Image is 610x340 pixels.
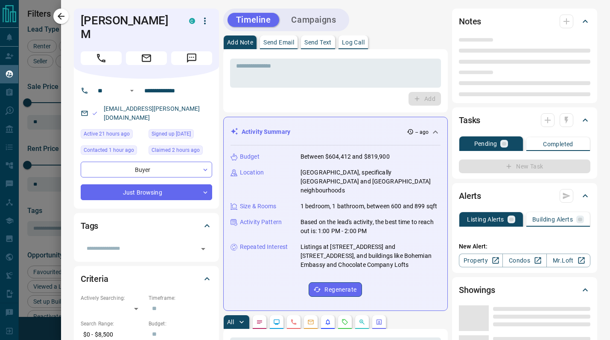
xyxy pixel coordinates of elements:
h1: [PERSON_NAME] M [81,14,176,41]
div: Tasks [459,110,590,130]
p: [GEOGRAPHIC_DATA], specifically [GEOGRAPHIC_DATA] and [GEOGRAPHIC_DATA] neighbourhoods [301,168,441,195]
svg: Listing Alerts [324,319,331,325]
svg: Notes [256,319,263,325]
div: Fri Aug 15 2025 [81,129,144,141]
p: Repeated Interest [240,242,288,251]
h2: Tasks [459,113,480,127]
h2: Notes [459,15,481,28]
div: Buyer [81,162,212,177]
div: Sat Dec 17 2022 [149,129,212,141]
span: Email [126,51,167,65]
p: Size & Rooms [240,202,277,211]
p: Activity Summary [242,127,290,136]
p: Building Alerts [532,216,573,222]
div: Tags [81,216,212,236]
span: Message [171,51,212,65]
p: Listings at [STREET_ADDRESS] and [STREET_ADDRESS], and buildings like Bohemian Embassy and Chocol... [301,242,441,269]
svg: Requests [341,319,348,325]
span: Claimed 2 hours ago [152,146,200,154]
p: Budget: [149,320,212,328]
svg: Emails [307,319,314,325]
p: Location [240,168,264,177]
h2: Showings [459,283,495,297]
svg: Agent Actions [376,319,382,325]
p: All [227,319,234,325]
p: Activity Pattern [240,218,282,227]
p: New Alert: [459,242,590,251]
p: Timeframe: [149,294,212,302]
button: Regenerate [309,282,362,297]
span: Signed up [DATE] [152,130,191,138]
p: Pending [474,141,497,147]
svg: Email Valid [92,110,98,116]
span: Active 21 hours ago [84,130,130,138]
p: Search Range: [81,320,144,328]
h2: Alerts [459,189,481,203]
a: Property [459,254,503,267]
h2: Criteria [81,272,108,286]
p: Actively Searching: [81,294,144,302]
p: Listing Alerts [467,216,504,222]
div: Just Browsing [81,184,212,200]
p: Log Call [342,39,365,45]
svg: Opportunities [359,319,365,325]
div: condos.ca [189,18,195,24]
div: Activity Summary-- ago [231,124,441,140]
p: Send Text [304,39,332,45]
div: Sat Aug 16 2025 [81,145,144,157]
p: 1 bedroom, 1 bathroom, between 600 and 899 sqft [301,202,437,211]
p: Budget [240,152,260,161]
a: Condos [502,254,546,267]
span: Contacted 1 hour ago [84,146,134,154]
div: Showings [459,280,590,300]
a: [EMAIL_ADDRESS][PERSON_NAME][DOMAIN_NAME] [104,105,200,121]
div: Notes [459,11,590,32]
svg: Calls [290,319,297,325]
button: Campaigns [283,13,344,27]
button: Timeline [228,13,280,27]
span: Call [81,51,122,65]
a: Mr.Loft [546,254,590,267]
p: Based on the lead's activity, the best time to reach out is: 1:00 PM - 2:00 PM [301,218,441,236]
div: Sat Aug 16 2025 [149,145,212,157]
p: -- ago [415,128,429,136]
button: Open [127,86,137,96]
div: Criteria [81,269,212,289]
p: Between $604,412 and $819,900 [301,152,390,161]
div: Alerts [459,186,590,206]
p: Add Note [227,39,253,45]
h2: Tags [81,219,98,233]
button: Open [197,243,209,255]
p: Completed [543,141,573,147]
svg: Lead Browsing Activity [273,319,280,325]
p: Send Email [263,39,294,45]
